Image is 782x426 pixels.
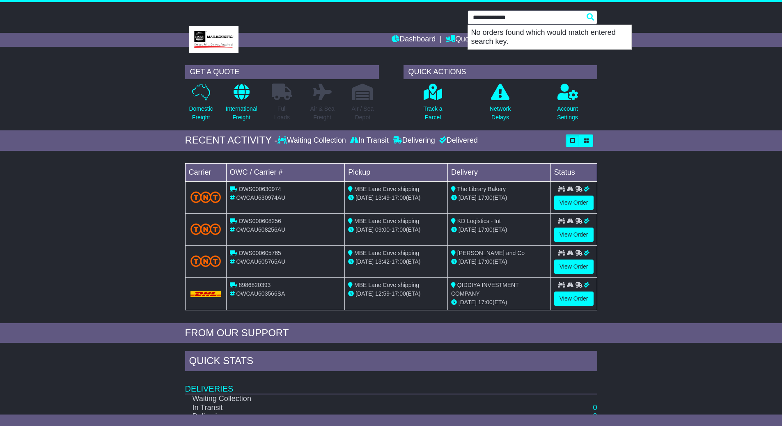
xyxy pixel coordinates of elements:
span: [DATE] [459,194,477,201]
div: GET A QUOTE [185,65,379,79]
p: Domestic Freight [189,105,213,122]
a: Quote/Book [446,33,494,47]
div: - (ETA) [348,194,444,202]
span: MBE Lane Cove shipping [354,218,419,224]
span: QIDDIYA INVESTMENT COMPANY [451,282,519,297]
img: TNT_Domestic.png [190,191,221,203]
img: TNT_Domestic.png [190,255,221,267]
span: 17:00 [392,226,406,233]
span: 17:00 [478,194,493,201]
span: 09:00 [375,226,390,233]
p: Full Loads [272,105,292,122]
a: View Order [554,196,594,210]
a: 0 [593,403,597,412]
div: (ETA) [451,257,547,266]
div: QUICK ACTIONS [404,65,597,79]
span: [DATE] [355,194,374,201]
a: InternationalFreight [225,83,258,126]
span: MBE Lane Cove shipping [354,282,419,288]
div: Waiting Collection [277,136,348,145]
span: OWS000630974 [238,186,281,192]
span: KD Logistics - Int [457,218,501,224]
a: 0 [593,412,597,420]
a: View Order [554,260,594,274]
div: (ETA) [451,226,547,234]
span: [DATE] [355,226,374,233]
span: [DATE] [459,299,477,305]
span: 12:59 [375,290,390,297]
div: RECENT ACTIVITY - [185,134,278,146]
span: OWS000605765 [238,250,281,256]
span: 17:00 [478,226,493,233]
span: [DATE] [459,226,477,233]
span: 17:00 [392,194,406,201]
p: Track a Parcel [423,105,442,122]
td: Deliveries [185,373,597,394]
div: In Transit [348,136,391,145]
div: (ETA) [451,194,547,202]
div: Quick Stats [185,351,597,373]
span: [PERSON_NAME] and Co [457,250,525,256]
div: - (ETA) [348,226,444,234]
span: 13:42 [375,258,390,265]
img: DHL.png [190,291,221,297]
a: NetworkDelays [489,83,511,126]
a: View Order [554,228,594,242]
div: Delivered [437,136,478,145]
div: Delivering [391,136,437,145]
td: OWC / Carrier # [226,163,345,181]
p: Network Delays [490,105,511,122]
a: Dashboard [392,33,436,47]
span: [DATE] [459,258,477,265]
span: MBE Lane Cove shipping [354,186,419,192]
td: In Transit [185,403,521,412]
span: 13:49 [375,194,390,201]
div: (ETA) [451,298,547,307]
td: Carrier [185,163,226,181]
img: MBE Lane Cove [189,26,238,53]
span: OWCAU608256AU [236,226,285,233]
span: 17:00 [392,290,406,297]
div: - (ETA) [348,257,444,266]
span: [DATE] [355,290,374,297]
span: OWCAU603566SA [236,290,285,297]
span: 17:00 [392,258,406,265]
a: AccountSettings [557,83,578,126]
td: Delivery [447,163,550,181]
div: - (ETA) [348,289,444,298]
span: 17:00 [478,258,493,265]
td: Status [550,163,597,181]
td: Delivering [185,412,521,421]
p: No orders found which would match entered search key. [468,25,631,49]
span: The Library Bakery [457,186,506,192]
span: 8986820393 [238,282,271,288]
td: Pickup [345,163,448,181]
a: DomesticFreight [188,83,213,126]
span: OWCAU605765AU [236,258,285,265]
span: OWCAU630974AU [236,194,285,201]
a: View Order [554,292,594,306]
a: Track aParcel [423,83,443,126]
span: MBE Lane Cove shipping [354,250,419,256]
img: TNT_Domestic.png [190,223,221,235]
p: Air / Sea Depot [352,105,374,122]
div: FROM OUR SUPPORT [185,327,597,339]
td: Waiting Collection [185,394,521,403]
span: [DATE] [355,258,374,265]
p: International Freight [226,105,257,122]
p: Account Settings [557,105,578,122]
span: 17:00 [478,299,493,305]
span: OWS000608256 [238,218,281,224]
p: Air & Sea Freight [310,105,335,122]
